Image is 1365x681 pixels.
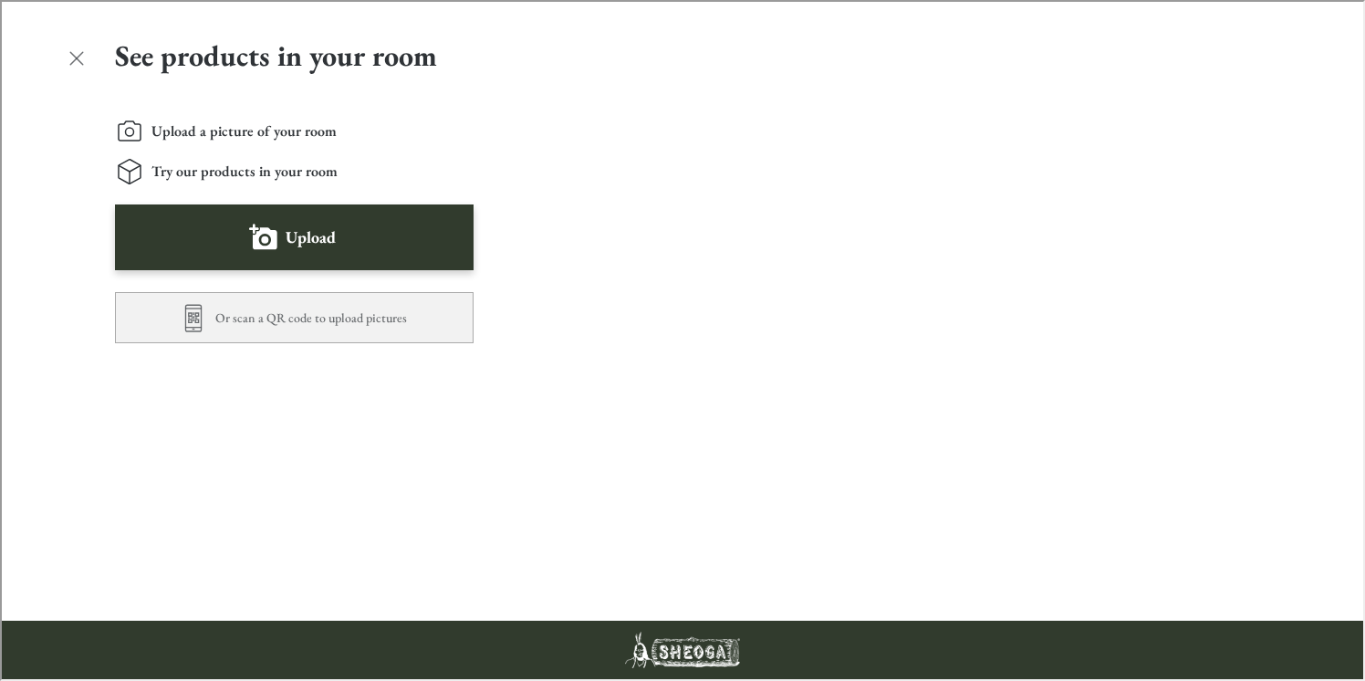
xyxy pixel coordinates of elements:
[150,120,335,140] span: Upload a picture of your room
[284,221,334,250] label: Upload
[113,115,472,184] ol: Instructions
[608,629,754,667] a: Visit Sheoga Hardwood Flooring homepage
[113,203,472,268] button: Upload a picture of your room
[58,40,91,73] button: Exit visualizer
[150,160,336,180] span: Try our products in your room
[113,290,472,341] button: Scan a QR code to upload pictures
